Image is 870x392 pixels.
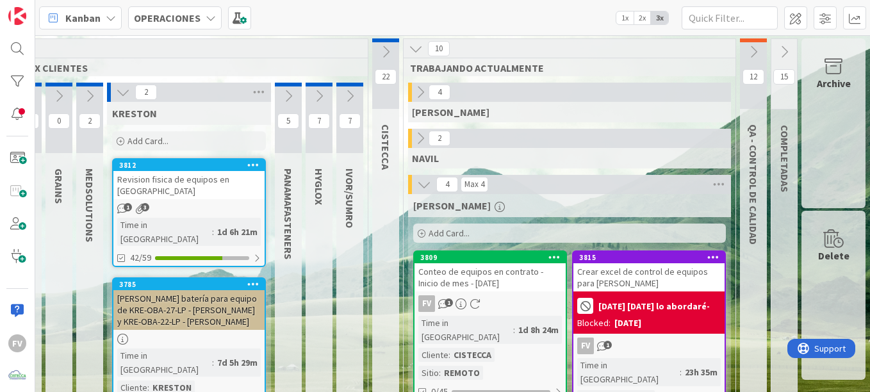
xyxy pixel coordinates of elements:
img: Visit kanbanzone.com [8,7,26,25]
div: Time in [GEOGRAPHIC_DATA] [117,218,212,246]
span: 2x [634,12,651,24]
span: 4 [429,85,450,100]
span: 1 [445,298,453,307]
span: : [212,355,214,370]
span: 0 [48,113,70,129]
div: REMOTO [441,366,483,380]
div: 3812Revision fisica de equipos en [GEOGRAPHIC_DATA] [113,159,265,199]
div: 3809 [420,253,566,262]
div: Archive [817,76,851,91]
div: FV [414,295,566,312]
span: : [513,323,515,337]
span: COMPLETADAS [778,125,791,192]
div: Time in [GEOGRAPHIC_DATA] [577,358,680,386]
div: 23h 35m [682,365,721,379]
span: IVOR/SUMRO [343,168,356,228]
b: [DATE] [DATE] lo abordaré- [598,302,710,311]
div: 3812 [119,161,265,170]
input: Quick Filter... [682,6,778,29]
span: 12 [743,69,764,85]
span: 1 [124,203,132,211]
span: 4 [436,177,458,192]
span: 22 [375,69,397,85]
div: 3785 [113,279,265,290]
span: Kanban [65,10,101,26]
span: NAVIL [412,152,439,165]
div: 3815 [573,252,725,263]
span: 2 [135,85,157,100]
span: 3 [141,203,149,211]
span: 2 [429,131,450,146]
div: 1d 6h 21m [214,225,261,239]
div: [DATE] [614,316,641,330]
span: : [439,366,441,380]
div: 3785 [119,280,265,289]
b: OPERACIONES [134,12,201,24]
span: 1x [616,12,634,24]
div: FV [577,338,594,354]
span: QA - CONTROL DE CALIDAD [747,124,760,245]
span: 1 [603,341,612,349]
div: 1d 8h 24m [515,323,562,337]
span: 10 [428,41,450,56]
div: Conteo de equipos en contrato - Inicio de mes - [DATE] [414,263,566,291]
div: Crear excel de control de equipos para [PERSON_NAME] [573,263,725,291]
span: TRABAJANDO ACTUALMENTE [410,61,719,74]
div: 3785[PERSON_NAME] batería para equipo de KRE-OBA-27-LP - [PERSON_NAME] y KRE-OBA-22-LP - [PERSON_... [113,279,265,330]
span: KRESTON [112,107,157,120]
div: Max 4 [464,181,484,188]
span: 42/59 [130,251,151,265]
div: 3809Conteo de equipos en contrato - Inicio de mes - [DATE] [414,252,566,291]
div: Sitio [418,366,439,380]
img: avatar [8,367,26,385]
div: FV [8,334,26,352]
span: GABRIEL [412,106,489,118]
div: FV [573,338,725,354]
div: Revision fisica de equipos en [GEOGRAPHIC_DATA] [113,171,265,199]
div: Delete [818,248,849,263]
div: [PERSON_NAME] batería para equipo de KRE-OBA-27-LP - [PERSON_NAME] y KRE-OBA-22-LP - [PERSON_NAME] [113,290,265,330]
div: 7d 5h 29m [214,355,261,370]
span: FERNANDO [413,199,491,212]
div: 3809 [414,252,566,263]
div: Blocked: [577,316,611,330]
span: : [448,348,450,362]
div: Time in [GEOGRAPHIC_DATA] [418,316,513,344]
span: CISTECCA [379,124,392,170]
div: FV [418,295,435,312]
span: 7 [308,113,330,129]
div: 3815Crear excel de control de equipos para [PERSON_NAME] [573,252,725,291]
span: Add Card... [429,227,470,239]
span: 5 [277,113,299,129]
span: 2 [79,113,101,129]
div: CISTECCA [450,348,495,362]
span: Support [27,2,58,17]
span: 15 [773,69,795,85]
span: 7 [339,113,361,129]
div: 3812 [113,159,265,171]
span: Add Card... [127,135,168,147]
div: Time in [GEOGRAPHIC_DATA] [117,348,212,377]
span: : [212,225,214,239]
div: Cliente [418,348,448,362]
span: : [680,365,682,379]
span: MEDSOLUTIONS [83,168,96,242]
span: HYGLOX [313,168,325,205]
span: PANAMAFASTENERS [282,168,295,259]
span: GRAINS [53,168,65,204]
span: 3x [651,12,668,24]
div: 3815 [579,253,725,262]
